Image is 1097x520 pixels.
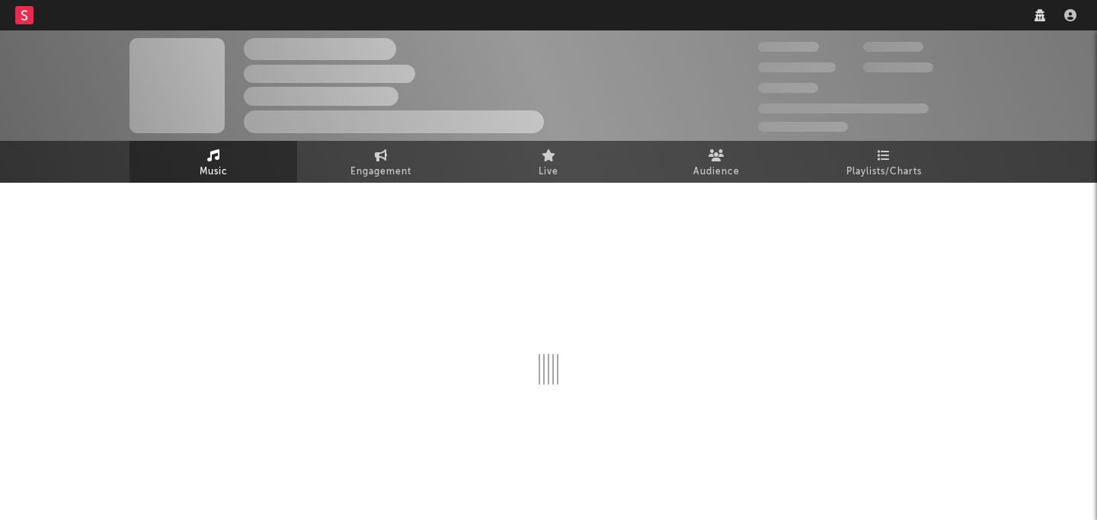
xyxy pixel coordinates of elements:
span: 100,000 [863,42,923,52]
span: Playlists/Charts [846,163,922,181]
span: 50,000,000 Monthly Listeners [758,104,929,113]
span: Engagement [350,163,411,181]
a: Live [465,141,632,183]
a: Engagement [297,141,465,183]
span: 1,000,000 [863,62,933,72]
span: Live [539,163,558,181]
span: Audience [693,163,740,181]
span: 300,000 [758,42,819,52]
a: Audience [632,141,800,183]
span: Jump Score: 85.0 [758,122,848,132]
a: Music [130,141,297,183]
span: Music [200,163,228,181]
span: 50,000,000 [758,62,836,72]
span: 100,000 [758,83,818,93]
a: Playlists/Charts [800,141,967,183]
